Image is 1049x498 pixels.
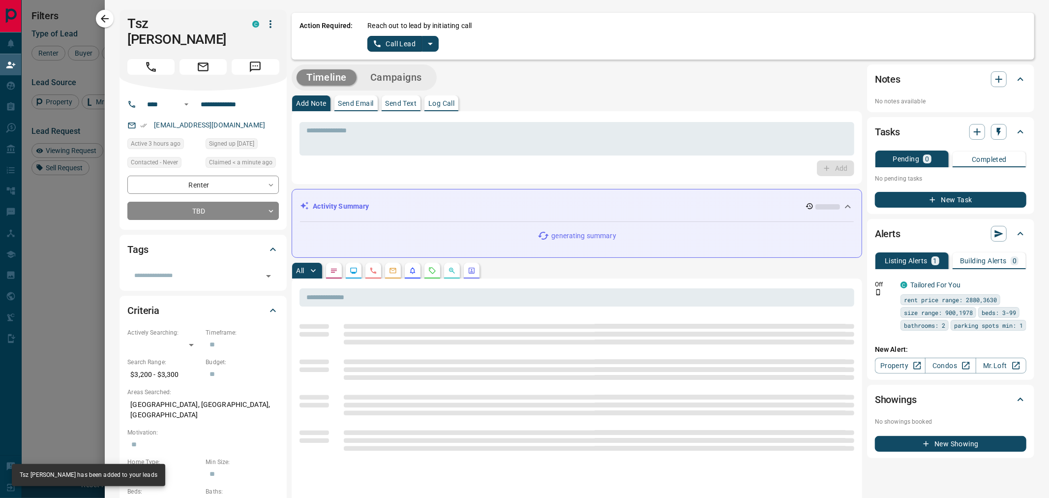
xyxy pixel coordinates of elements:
[127,242,148,257] h2: Tags
[875,289,882,296] svg: Push Notification Only
[389,267,397,275] svg: Emails
[140,122,147,129] svg: Email Verified
[297,69,357,86] button: Timeline
[875,388,1026,411] div: Showings
[209,139,254,149] span: Signed up [DATE]
[262,269,275,283] button: Open
[127,428,279,437] p: Motivation:
[369,267,377,275] svg: Calls
[875,71,900,87] h2: Notes
[367,36,439,52] div: split button
[875,417,1026,426] p: No showings booked
[982,308,1016,317] span: beds: 3-99
[360,69,432,86] button: Campaigns
[875,344,1026,355] p: New Alert:
[206,458,279,467] p: Min Size:
[875,222,1026,246] div: Alerts
[127,202,279,220] div: TBD
[313,201,369,212] p: Activity Summary
[904,295,997,305] span: rent price range: 2880,3630
[448,267,456,275] svg: Opportunities
[875,392,917,407] h2: Showings
[960,257,1007,264] p: Building Alerts
[127,238,279,261] div: Tags
[232,59,279,75] span: Message
[875,192,1026,208] button: New Task
[900,281,907,288] div: condos.ca
[127,138,201,152] div: Thu Sep 11 2025
[875,67,1026,91] div: Notes
[127,388,279,397] p: Areas Searched:
[885,257,928,264] p: Listing Alerts
[127,358,201,367] p: Search Range:
[127,487,201,496] p: Beds:
[127,458,201,467] p: Home Type:
[330,267,338,275] svg: Notes
[127,367,201,383] p: $3,200 - $3,300
[386,100,417,107] p: Send Text
[127,16,238,47] h1: Tsz [PERSON_NAME]
[925,358,976,373] a: Condos
[367,21,472,31] p: Reach out to lead by initiating call
[875,436,1026,452] button: New Showing
[976,358,1026,373] a: Mr.Loft
[893,156,919,162] p: Pending
[875,226,900,242] h2: Alerts
[875,97,1026,106] p: No notes available
[206,157,279,171] div: Thu Sep 11 2025
[904,320,945,330] span: bathrooms: 2
[131,157,178,167] span: Contacted - Never
[468,267,476,275] svg: Agent Actions
[954,320,1023,330] span: parking spots min: 1
[180,98,192,110] button: Open
[296,267,304,274] p: All
[206,358,279,367] p: Budget:
[367,36,422,52] button: Call Lead
[875,358,926,373] a: Property
[904,308,973,317] span: size range: 900,1978
[131,139,180,149] span: Active 3 hours ago
[206,138,279,152] div: Thu May 18 2023
[127,303,159,318] h2: Criteria
[252,21,259,28] div: condos.ca
[338,100,374,107] p: Send Email
[300,21,353,52] p: Action Required:
[127,299,279,322] div: Criteria
[180,59,227,75] span: Email
[428,267,436,275] svg: Requests
[925,156,929,162] p: 0
[972,156,1007,163] p: Completed
[875,171,1026,186] p: No pending tasks
[350,267,358,275] svg: Lead Browsing Activity
[154,121,265,129] a: [EMAIL_ADDRESS][DOMAIN_NAME]
[206,328,279,337] p: Timeframe:
[206,487,279,496] p: Baths:
[20,467,157,483] div: Tsz [PERSON_NAME] has been added to your leads
[296,100,326,107] p: Add Note
[409,267,417,275] svg: Listing Alerts
[127,176,279,194] div: Renter
[300,197,854,216] div: Activity Summary
[551,231,616,241] p: generating summary
[127,328,201,337] p: Actively Searching:
[127,397,279,423] p: [GEOGRAPHIC_DATA], [GEOGRAPHIC_DATA], [GEOGRAPHIC_DATA]
[910,281,960,289] a: Tailored For You
[428,100,454,107] p: Log Call
[127,59,175,75] span: Call
[1013,257,1017,264] p: 0
[875,280,895,289] p: Off
[933,257,937,264] p: 1
[875,124,900,140] h2: Tasks
[209,157,272,167] span: Claimed < a minute ago
[875,120,1026,144] div: Tasks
